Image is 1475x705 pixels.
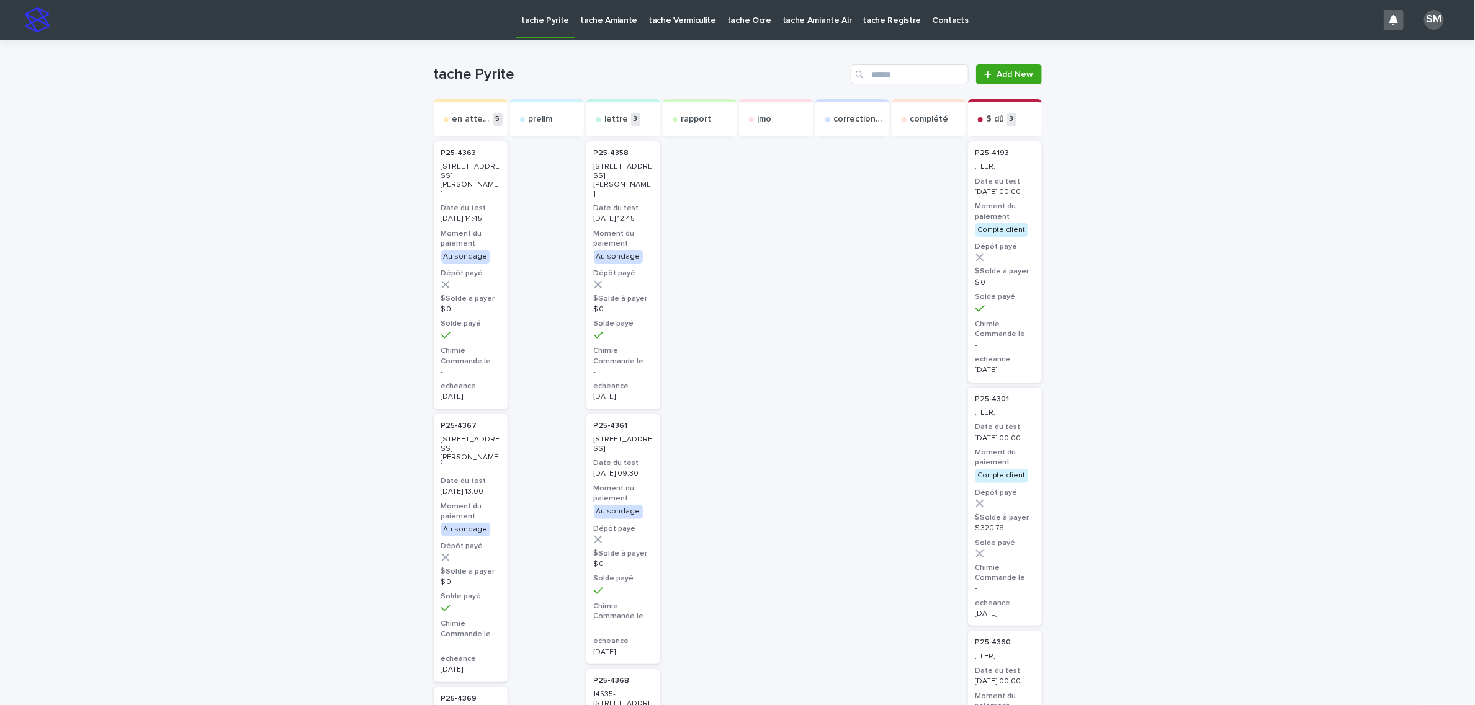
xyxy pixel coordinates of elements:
[441,654,500,664] h3: echeance
[975,409,1034,417] p: , LER,
[975,177,1034,187] h3: Date du test
[529,114,553,125] p: prelim
[975,366,1034,375] p: [DATE]
[441,641,500,649] p: -
[493,113,503,126] p: 5
[441,250,490,264] div: Au sondage
[631,113,640,126] p: 3
[594,381,653,391] h3: echeance
[975,242,1034,252] h3: Dépôt payé
[594,524,653,534] h3: Dépôt payé
[975,652,1034,661] p: , LER,
[594,636,653,646] h3: echeance
[441,694,477,703] p: P25-4369
[586,141,660,409] a: P25-4358 [STREET_ADDRESS][PERSON_NAME]Date du test[DATE] 12:45Moment du paiementAu sondageDépôt p...
[975,162,1034,171] p: , LER,
[681,114,712,125] p: rapport
[441,149,477,157] p: P25-4363
[1424,10,1444,30] div: SM
[441,541,500,551] h3: Dépôt payé
[594,469,653,478] p: [DATE] 09:30
[758,114,772,125] p: jmo
[594,574,653,583] h3: Solde payé
[441,319,500,329] h3: Solde payé
[975,341,1034,350] p: -
[975,355,1034,365] h3: echeance
[441,268,500,278] h3: Dépôt payé
[441,502,500,521] h3: Moment du paiement
[975,513,1034,523] h3: $Solde à payer
[594,484,653,503] h3: Moment du paiement
[434,414,508,682] a: P25-4367 [STREET_ADDRESS][PERSON_NAME]Date du test[DATE] 13:00Moment du paiementAu sondageDépôt p...
[975,202,1034,221] h3: Moment du paiement
[975,278,1034,287] p: $ 0
[975,149,1010,157] p: P25-4193
[594,601,653,621] h3: Chimie Commande le
[441,592,500,601] h3: Solde payé
[594,392,653,401] p: [DATE]
[834,114,884,125] p: correction exp
[910,114,949,125] p: complété
[594,250,643,264] div: Au sondage
[975,598,1034,608] h3: echeance
[987,114,1005,125] p: $ dû
[441,381,500,391] h3: echeance
[975,677,1034,686] p: [DATE] 00:00
[441,435,500,471] p: [STREET_ADDRESS][PERSON_NAME]
[594,229,653,249] h3: Moment du paiement
[441,203,500,213] h3: Date du test
[605,114,629,125] p: lettre
[975,319,1034,339] h3: Chimie Commande le
[975,267,1034,277] h3: $Solde à payer
[968,141,1042,383] a: P25-4193 , LER,Date du test[DATE] 00:00Moment du paiementCompte clientDépôt payé$Solde à payer$ 0...
[586,414,660,664] a: P25-4361 [STREET_ADDRESS]Date du test[DATE] 09:30Moment du paiementAu sondageDépôt payé$Solde à p...
[434,141,508,409] a: P25-4363 [STREET_ADDRESS][PERSON_NAME]Date du test[DATE] 14:45Moment du paiementAu sondageDépôt p...
[594,368,653,376] p: -
[968,388,1042,626] a: P25-4301 , LER,Date du test[DATE] 00:00Moment du paiementCompte clientDépôt payé$Solde à payer$ 3...
[441,665,500,674] p: [DATE]
[441,476,500,486] h3: Date du test
[975,488,1034,498] h3: Dépôt payé
[594,294,653,304] h3: $Solde à payer
[441,229,500,249] h3: Moment du paiement
[975,538,1034,548] h3: Solde payé
[594,346,653,366] h3: Chimie Commande le
[975,638,1011,647] p: P25-4360
[25,7,50,32] img: stacker-logo-s-only.png
[594,458,653,468] h3: Date du test
[594,422,628,430] p: P25-4361
[594,162,653,198] p: [STREET_ADDRESS][PERSON_NAME]
[441,422,477,430] p: P25-4367
[441,578,500,587] p: $ 0
[851,64,969,84] input: Search
[441,567,500,577] h3: $Solde à payer
[594,549,653,559] h3: $Solde à payer
[975,434,1034,443] p: [DATE] 00:00
[975,469,1028,482] div: Compte client
[975,448,1034,468] h3: Moment du paiement
[975,563,1034,583] h3: Chimie Commande le
[441,305,500,314] p: $ 0
[594,305,653,314] p: $ 0
[975,524,1034,533] p: $ 320.78
[975,584,1034,593] p: -
[1007,113,1016,126] p: 3
[441,346,500,366] h3: Chimie Commande le
[441,162,500,198] p: [STREET_ADDRESS][PERSON_NAME]
[975,610,1034,618] p: [DATE]
[594,215,653,223] p: [DATE] 12:45
[594,676,630,685] p: P25-4368
[594,435,653,453] p: [STREET_ADDRESS]
[441,392,500,401] p: [DATE]
[594,149,629,157] p: P25-4358
[594,623,653,631] p: -
[997,70,1034,79] span: Add New
[594,319,653,329] h3: Solde payé
[594,648,653,657] p: [DATE]
[441,368,500,376] p: -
